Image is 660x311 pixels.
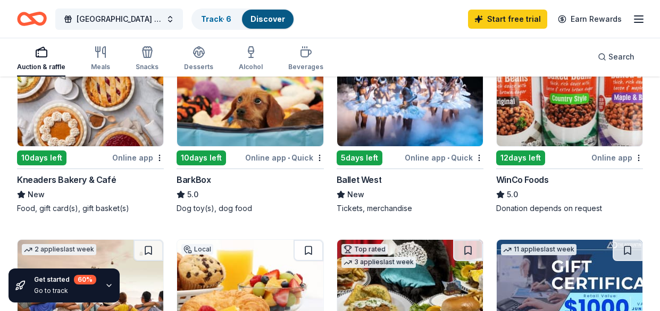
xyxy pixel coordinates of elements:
[496,45,643,214] a: Image for WinCo Foods12days leftOnline appWinCo Foods5.0Donation depends on request
[337,203,483,214] div: Tickets, merchandise
[34,287,96,295] div: Go to track
[337,45,483,146] img: Image for Ballet West
[34,275,96,284] div: Get started
[17,41,65,77] button: Auction & raffle
[447,154,449,162] span: •
[17,45,164,214] a: Image for Kneaders Bakery & Café10days leftOnline appKneaders Bakery & CaféNewFood, gift card(s),...
[17,150,66,165] div: 10 days left
[497,45,642,146] img: Image for WinCo Foods
[55,9,183,30] button: [GEOGRAPHIC_DATA] fun run fundraiser
[18,45,163,146] img: Image for Kneaders Bakery & Café
[17,203,164,214] div: Food, gift card(s), gift basket(s)
[74,275,96,284] div: 60 %
[591,151,643,164] div: Online app
[250,14,285,23] a: Discover
[191,9,295,30] button: Track· 6Discover
[288,63,323,71] div: Beverages
[184,63,213,71] div: Desserts
[347,188,364,201] span: New
[288,154,290,162] span: •
[337,45,483,214] a: Image for Ballet WestLocal5days leftOnline app•QuickBallet WestNewTickets, merchandise
[181,244,213,255] div: Local
[341,257,416,268] div: 3 applies last week
[136,63,158,71] div: Snacks
[177,45,323,146] img: Image for BarkBox
[239,63,263,71] div: Alcohol
[177,150,226,165] div: 10 days left
[341,244,388,255] div: Top rated
[589,46,643,68] button: Search
[187,188,198,201] span: 5.0
[91,41,110,77] button: Meals
[501,244,577,255] div: 11 applies last week
[468,10,547,29] a: Start free trial
[496,173,549,186] div: WinCo Foods
[288,41,323,77] button: Beverages
[77,13,162,26] span: [GEOGRAPHIC_DATA] fun run fundraiser
[608,51,634,63] span: Search
[337,173,382,186] div: Ballet West
[177,45,323,214] a: Image for BarkBoxTop rated10 applieslast week10days leftOnline app•QuickBarkBox5.0Dog toy(s), dog...
[17,6,47,31] a: Home
[136,41,158,77] button: Snacks
[337,150,382,165] div: 5 days left
[245,151,324,164] div: Online app Quick
[177,203,323,214] div: Dog toy(s), dog food
[22,244,96,255] div: 2 applies last week
[239,41,263,77] button: Alcohol
[507,188,518,201] span: 5.0
[17,63,65,71] div: Auction & raffle
[201,14,231,23] a: Track· 6
[28,188,45,201] span: New
[552,10,628,29] a: Earn Rewards
[177,173,211,186] div: BarkBox
[17,173,116,186] div: Kneaders Bakery & Café
[91,63,110,71] div: Meals
[496,150,545,165] div: 12 days left
[405,151,483,164] div: Online app Quick
[184,41,213,77] button: Desserts
[496,203,643,214] div: Donation depends on request
[112,151,164,164] div: Online app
